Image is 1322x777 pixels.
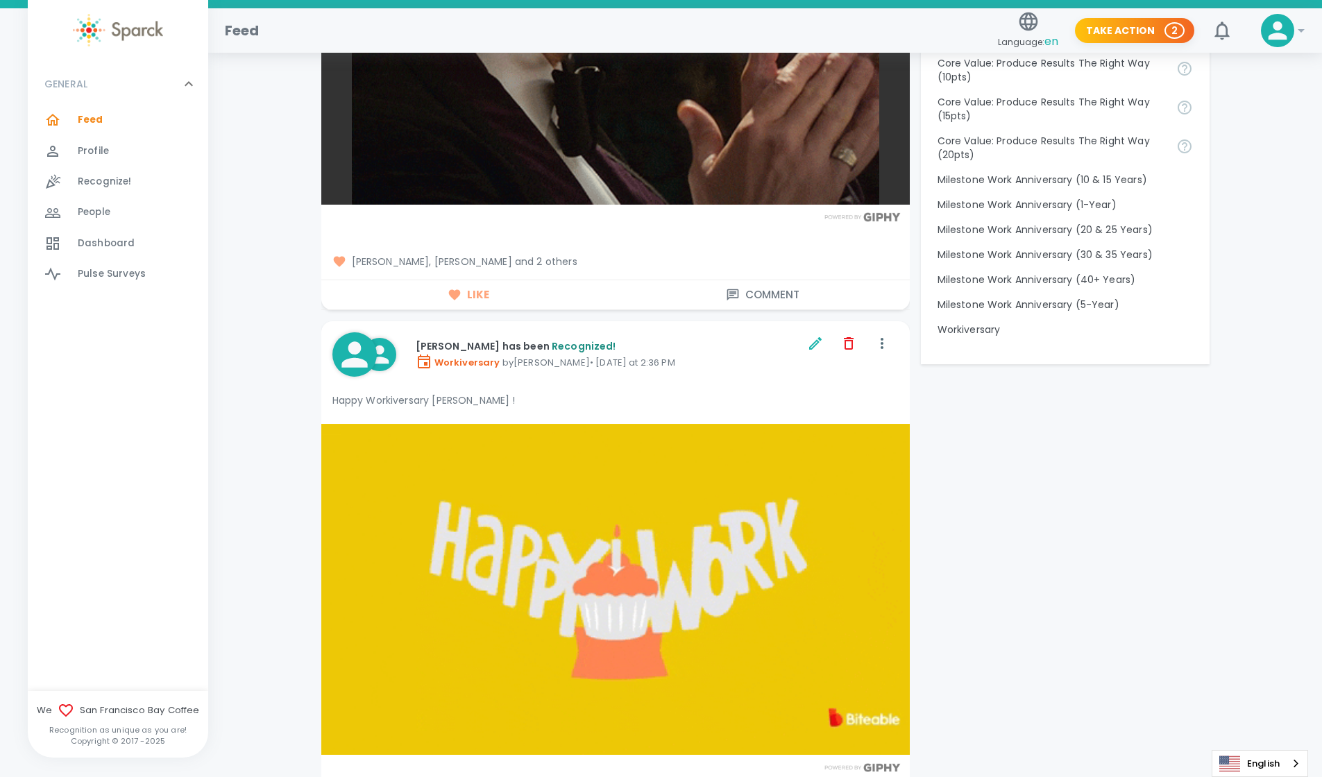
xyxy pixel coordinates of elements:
p: 2 [1171,24,1178,37]
a: People [28,197,208,228]
svg: Find success working together and doing the right thing [1176,138,1193,155]
p: Core Value: Produce Results The Right Way (20pts) [938,134,1165,162]
button: Language:en [992,6,1064,55]
a: Feed [28,105,208,135]
div: GENERAL [28,105,208,295]
a: Sparck logo [28,14,208,46]
a: English [1212,751,1307,776]
a: Recognize! [28,166,208,197]
a: Pulse Surveys [28,259,208,289]
svg: Find success working together and doing the right thing [1176,60,1193,77]
div: GENERAL [28,63,208,105]
p: by [PERSON_NAME] • [DATE] at 2:36 PM [416,353,804,370]
span: Recognized! [552,339,616,353]
span: Recognize! [78,175,132,189]
a: Profile [28,136,208,166]
p: Milestone Work Anniversary (30 & 35 Years) [938,248,1193,262]
button: Comment [616,280,910,309]
h1: Feed [225,19,260,42]
p: Milestone Work Anniversary (10 & 15 Years) [938,173,1193,187]
div: Language [1212,750,1308,777]
span: We San Francisco Bay Coffee [28,702,208,719]
span: Dashboard [78,237,135,250]
p: Workiversary [938,323,1193,336]
img: Sparck logo [73,14,163,46]
p: Copyright © 2017 - 2025 [28,735,208,746]
p: Milestone Work Anniversary (5-Year) [938,298,1193,311]
p: Milestone Work Anniversary (40+ Years) [938,273,1193,287]
button: Like [321,280,616,309]
p: Recognition as unique as you are! [28,724,208,735]
svg: Find success working together and doing the right thing [1176,99,1193,116]
p: [PERSON_NAME] has been [416,339,804,353]
p: Milestone Work Anniversary (20 & 25 Years) [938,223,1193,237]
aside: Language selected: English [1212,750,1308,777]
p: Milestone Work Anniversary (1-Year) [938,198,1193,212]
span: Pulse Surveys [78,267,146,281]
p: GENERAL [44,77,87,91]
img: Powered by GIPHY [821,763,904,772]
span: Workiversary [416,356,500,369]
span: People [78,205,110,219]
p: Core Value: Produce Results The Right Way (10pts) [938,56,1165,84]
span: Feed [78,113,103,127]
span: Profile [78,144,109,158]
span: [PERSON_NAME], [PERSON_NAME] and 2 others [332,255,899,268]
p: Happy Workiversary [PERSON_NAME] ! [332,393,899,407]
img: Powered by GIPHY [821,212,904,221]
span: en [1044,33,1058,49]
button: Take Action 2 [1075,18,1194,44]
a: Dashboard [28,228,208,259]
span: Language: [998,33,1058,51]
p: Core Value: Produce Results The Right Way (15pts) [938,95,1165,123]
